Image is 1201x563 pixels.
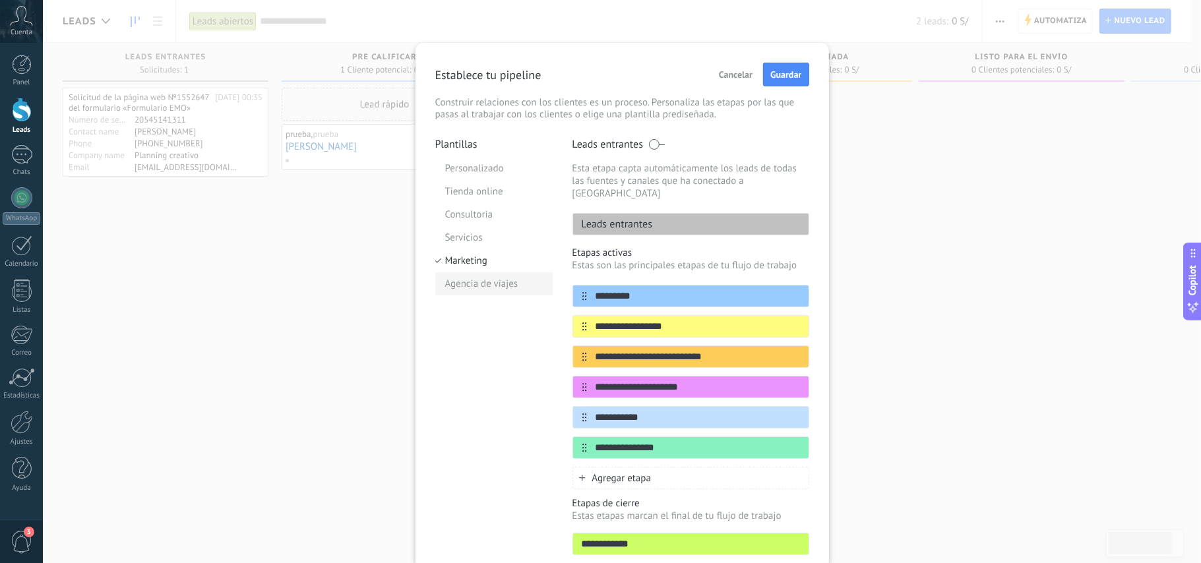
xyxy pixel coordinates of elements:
li: Personalizado [435,157,553,180]
div: WhatsApp [3,212,40,225]
span: Cuenta [11,28,32,37]
li: Servicios [435,226,553,249]
span: 3 [24,527,34,537]
li: Marketing [435,249,553,272]
span: Agregar etapa [592,472,652,485]
div: Ajustes [3,438,41,446]
p: Esta etapa capta automáticamente los leads de todas las fuentes y canales que ha conectado a [GEO... [572,162,809,200]
p: Leads entrantes [572,138,644,151]
p: Estas etapas marcan el final de tu flujo de trabajo [572,510,809,522]
div: Ayuda [3,484,41,492]
div: Panel [3,78,41,87]
div: Estadísticas [3,392,41,400]
p: Establece tu pipeline [435,67,541,82]
span: Cancelar [719,70,753,79]
li: Agencia de viajes [435,272,553,295]
p: Construir relaciones con los clientes es un proceso. Personaliza las etapas por las que pasas al ... [435,97,809,121]
p: Etapas de cierre [572,497,809,510]
div: Listas [3,306,41,314]
li: Consultoria [435,203,553,226]
p: Leads entrantes [573,218,653,231]
div: Chats [3,168,41,177]
div: Correo [3,349,41,357]
p: Estas son las principales etapas de tu flujo de trabajo [572,259,809,272]
p: Plantillas [435,138,553,151]
button: Guardar [763,63,809,86]
li: Tienda online [435,180,553,203]
div: Calendario [3,260,41,268]
span: Guardar [770,70,801,79]
button: Cancelar [713,65,758,84]
p: Etapas activas [572,247,809,259]
div: Leads [3,126,41,134]
span: Copilot [1186,266,1200,296]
